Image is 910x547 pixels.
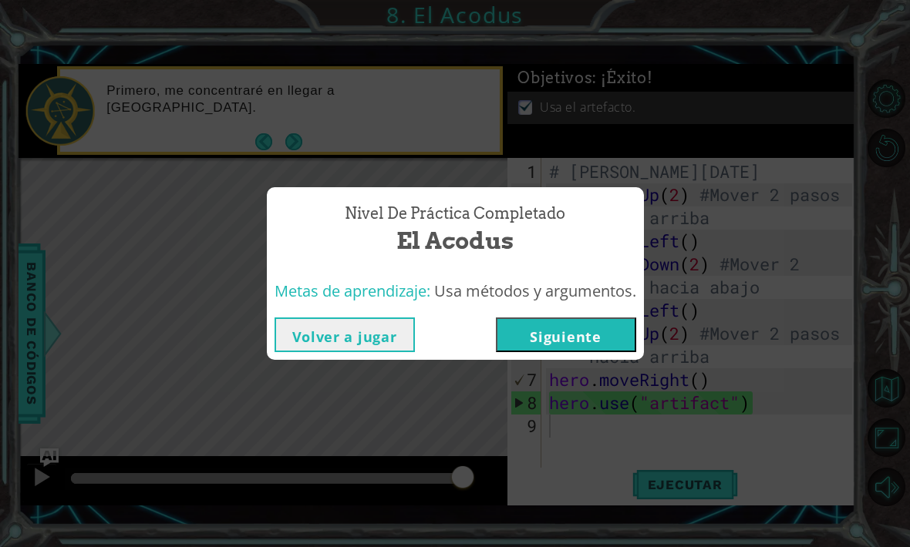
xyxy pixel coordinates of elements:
[396,224,514,257] span: El Acodus
[434,280,636,301] span: Usa métodos y argumentos.
[275,317,415,352] button: Volver a jugar
[275,280,430,301] span: Metas de aprendizaje:
[496,317,636,352] button: Siguiente
[345,203,565,225] span: Nivel de práctica Completado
